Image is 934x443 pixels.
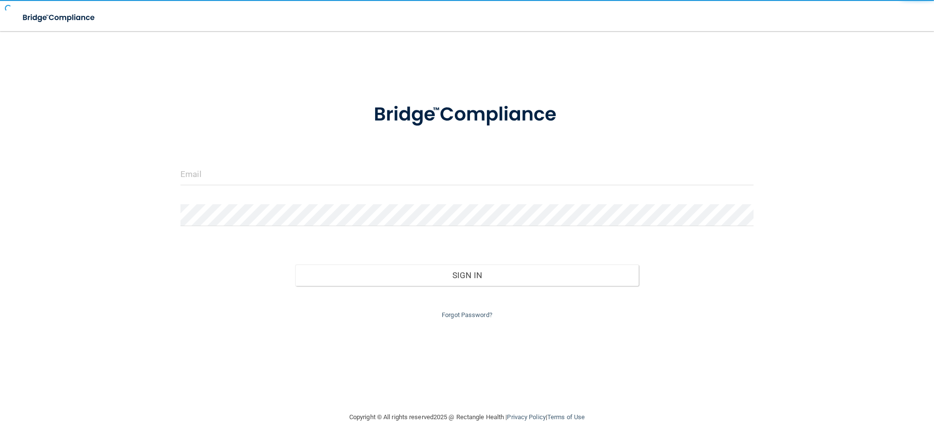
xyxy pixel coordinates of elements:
input: Email [180,163,754,185]
img: bridge_compliance_login_screen.278c3ca4.svg [15,8,104,28]
img: bridge_compliance_login_screen.278c3ca4.svg [354,89,580,140]
div: Copyright © All rights reserved 2025 @ Rectangle Health | | [289,402,645,433]
button: Sign In [295,265,639,286]
a: Terms of Use [547,413,585,421]
a: Privacy Policy [507,413,545,421]
a: Forgot Password? [442,311,492,319]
